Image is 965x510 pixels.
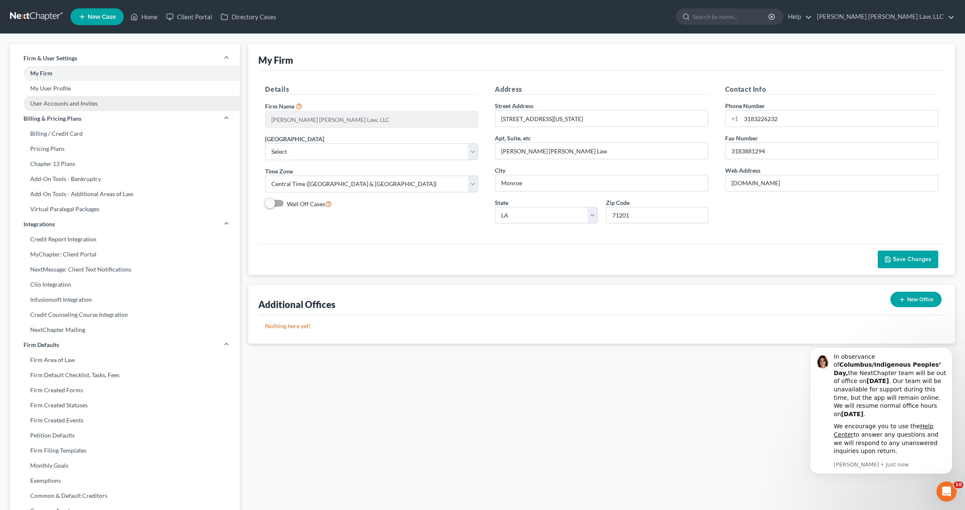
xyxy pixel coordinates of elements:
[813,9,955,24] a: [PERSON_NAME] [PERSON_NAME] Law, LLC
[10,352,240,368] a: Firm Area of Law
[10,96,240,111] a: User Accounts and Invites
[741,111,938,127] input: Enter phone...
[606,198,629,207] label: Zip Code
[495,166,505,175] label: City
[10,292,240,307] a: Infusionsoft Integration
[10,368,240,383] a: Firm Default Checklist, Tasks, Fees
[954,482,963,488] span: 10
[23,114,81,123] span: Billing & Pricing Plans
[693,9,770,24] input: Search by name...
[10,141,240,156] a: Pricing Plans
[10,126,240,141] a: Billing / Credit Card
[10,262,240,277] a: NextMessage: Client Text Notifications
[88,14,116,20] span: New Case
[10,337,240,352] a: Firm Defaults
[10,473,240,488] a: Exemptions
[726,143,938,159] input: Enter fax...
[726,175,938,191] input: Enter web address....
[10,66,240,81] a: My Firm
[10,307,240,322] a: Credit Counseling Course Integration
[258,54,293,66] div: My Firm
[265,103,294,110] span: Firm Name
[265,322,938,330] p: Nothing here yet!
[10,156,240,171] a: Chapter 13 Plans
[162,9,216,24] a: Client Portal
[10,488,240,503] a: Common & Default Creditors
[495,134,531,142] label: Apt, Suite, etc
[725,84,938,95] h5: Contact Info
[10,202,240,217] a: Virtual Paralegal Packages
[10,383,240,398] a: Firm Created Forms
[495,84,708,95] h5: Address
[10,111,240,126] a: Billing & Pricing Plans
[725,101,765,110] label: Phone Number
[495,143,707,159] input: (optional)
[10,232,240,247] a: Credit Report Integration
[10,443,240,458] a: Firm Filing Templates
[258,298,336,311] div: Additional Offices
[725,134,758,142] label: Fax Number
[495,175,707,191] input: Enter city...
[10,217,240,232] a: Integrations
[23,54,77,62] span: Firm & User Settings
[606,207,708,224] input: XXXXX
[878,251,938,268] button: Save Changes
[10,51,240,66] a: Firm & User Settings
[495,111,707,127] input: Enter address...
[784,9,812,24] a: Help
[126,9,162,24] a: Home
[10,277,240,292] a: Clio Integration
[495,198,508,207] label: State
[265,135,324,143] label: [GEOGRAPHIC_DATA]
[10,247,240,262] a: MyChapter: Client Portal
[10,322,240,337] a: NextChapter Mailing
[287,200,325,207] span: Wall Off Cases
[216,9,281,24] a: Directory Cases
[265,84,478,95] h5: Details
[495,101,533,110] label: Street Address
[10,171,240,186] a: Add-On Tools - Bankruptcy
[10,398,240,413] a: Firm Created Statuses
[10,458,240,473] a: Monthly Goals
[23,220,55,228] span: Integrations
[23,341,59,349] span: Firm Defaults
[893,256,931,263] span: Save Changes
[10,81,240,96] a: My User Profile
[265,111,478,127] input: Enter name...
[265,167,293,176] label: Time Zone
[936,482,957,502] iframe: Intercom live chat
[726,111,741,127] div: +1
[10,428,240,443] a: Petition Defaults
[10,413,240,428] a: Firm Created Events
[10,186,240,202] a: Add-On Tools - Additional Areas of Law
[725,166,760,175] label: Web Address
[890,292,942,307] button: New Office
[797,345,965,506] iframe: Intercom notifications message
